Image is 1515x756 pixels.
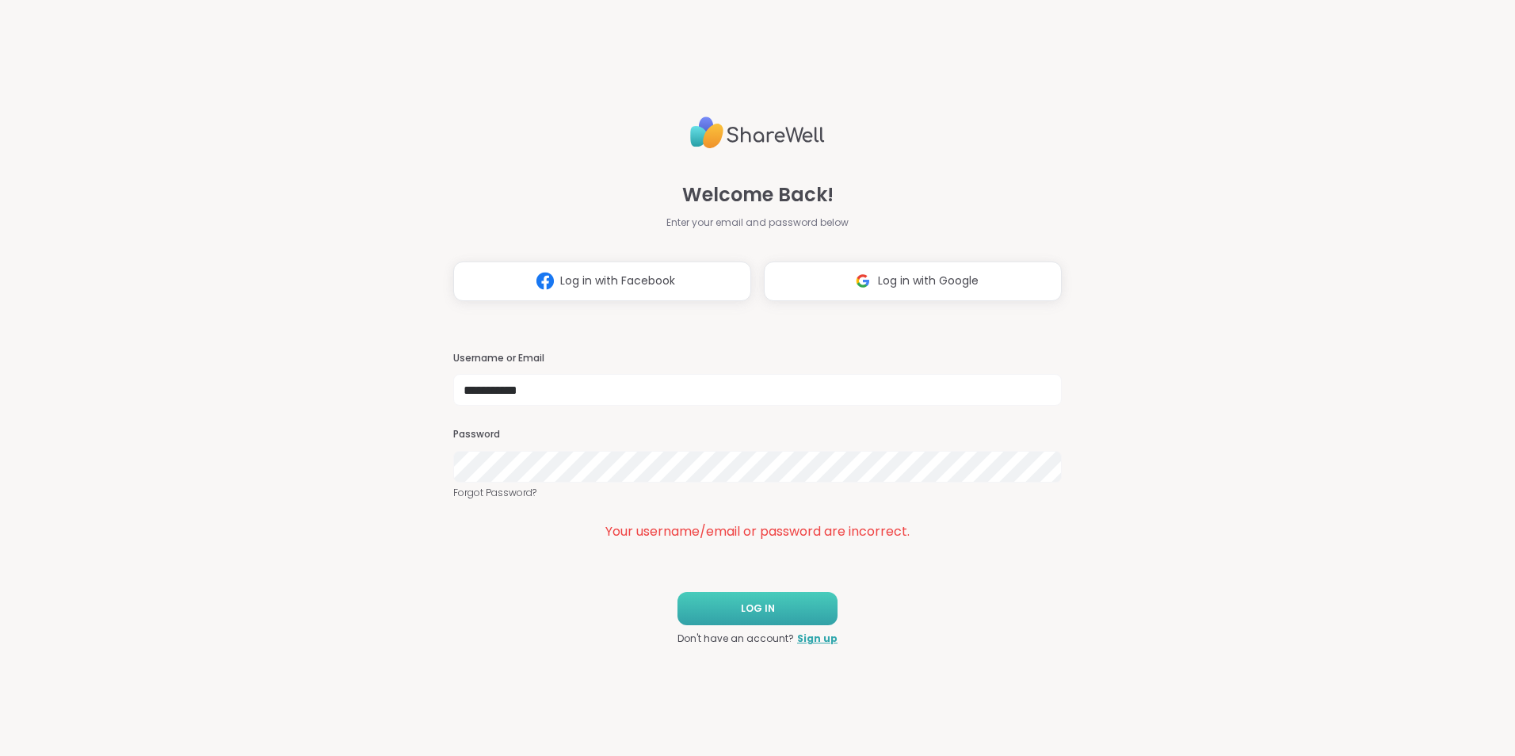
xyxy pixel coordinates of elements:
img: ShareWell Logo [690,110,825,155]
div: Your username/email or password are incorrect. [453,522,1062,541]
span: Don't have an account? [677,632,794,646]
span: Welcome Back! [682,181,834,209]
h3: Password [453,428,1062,441]
a: Sign up [797,632,838,646]
span: Log in with Google [878,273,979,289]
button: Log in with Google [764,262,1062,301]
h3: Username or Email [453,352,1062,365]
span: Enter your email and password below [666,216,849,230]
span: LOG IN [741,601,775,616]
img: ShareWell Logomark [530,266,560,296]
a: Forgot Password? [453,486,1062,500]
button: Log in with Facebook [453,262,751,301]
button: LOG IN [677,592,838,625]
span: Log in with Facebook [560,273,675,289]
img: ShareWell Logomark [848,266,878,296]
